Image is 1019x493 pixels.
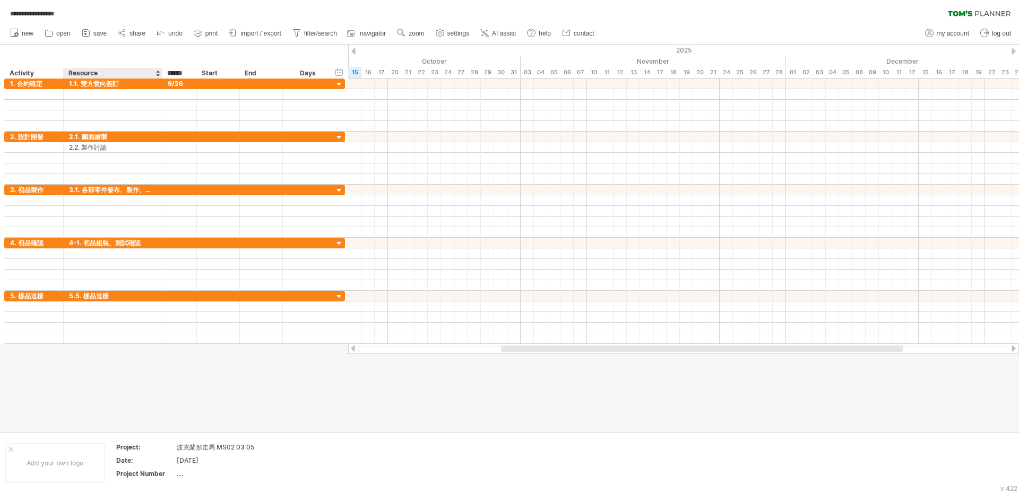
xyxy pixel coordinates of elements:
div: Wednesday, 19 November 2025 [680,67,693,78]
a: filter/search [290,27,340,40]
span: settings [447,30,469,37]
a: help [524,27,554,40]
a: navigator [346,27,389,40]
div: Friday, 28 November 2025 [773,67,786,78]
div: Tuesday, 23 December 2025 [998,67,1012,78]
div: Thursday, 16 October 2025 [361,67,375,78]
span: zoom [409,30,424,37]
a: print [191,27,221,40]
span: log out [992,30,1011,37]
a: my account [922,27,972,40]
div: Friday, 24 October 2025 [441,67,454,78]
div: Wednesday, 29 October 2025 [481,67,494,78]
div: Thursday, 18 December 2025 [958,67,972,78]
div: .... [177,469,266,478]
div: Activity [10,68,57,79]
div: Tuesday, 28 October 2025 [468,67,481,78]
div: Wednesday, 22 October 2025 [414,67,428,78]
div: Monday, 3 November 2025 [521,67,534,78]
div: Tuesday, 4 November 2025 [534,67,547,78]
div: Tuesday, 2 December 2025 [799,67,813,78]
div: Friday, 31 October 2025 [507,67,521,78]
div: Date: [116,456,175,465]
span: navigator [360,30,386,37]
div: Thursday, 23 October 2025 [428,67,441,78]
a: new [7,27,37,40]
div: Monday, 1 December 2025 [786,67,799,78]
span: new [22,30,33,37]
a: settings [433,27,472,40]
div: Monday, 24 November 2025 [720,67,733,78]
div: Friday, 7 November 2025 [574,67,587,78]
div: 4. 初品確認 [10,238,58,248]
div: Project: [116,443,175,452]
div: 1. 合約確定 [10,79,58,89]
div: Wednesday, 10 December 2025 [879,67,892,78]
a: import / export [226,27,284,40]
a: AI assist [478,27,519,40]
div: 1.1. 雙方意向簽訂 [69,79,157,89]
span: help [539,30,551,37]
div: Friday, 21 November 2025 [706,67,720,78]
div: Tuesday, 9 December 2025 [866,67,879,78]
div: End [245,68,277,79]
span: filter/search [304,30,337,37]
span: print [205,30,218,37]
div: Thursday, 30 October 2025 [494,67,507,78]
a: save [79,27,110,40]
div: 5. 樣品送樣 [10,291,58,301]
a: zoom [394,27,427,40]
span: open [56,30,71,37]
div: [DATE] [177,456,266,465]
span: save [93,30,107,37]
div: Resource [68,68,156,79]
span: undo [168,30,183,37]
div: Monday, 8 December 2025 [852,67,866,78]
div: 3. 初品製作 [10,185,58,195]
div: Thursday, 6 November 2025 [560,67,574,78]
span: share [129,30,145,37]
div: Thursday, 4 December 2025 [826,67,839,78]
div: Monday, 22 December 2025 [985,67,998,78]
div: 波克蘭形走馬 MS02 03 05 [177,443,266,452]
div: Thursday, 27 November 2025 [759,67,773,78]
a: undo [154,27,186,40]
span: my account [937,30,969,37]
div: Friday, 5 December 2025 [839,67,852,78]
div: Friday, 17 October 2025 [375,67,388,78]
div: Thursday, 13 November 2025 [627,67,640,78]
div: Tuesday, 11 November 2025 [600,67,614,78]
div: 2.2. 製作討論 [69,142,157,152]
div: Monday, 27 October 2025 [454,67,468,78]
div: 2. 設計開發 [10,132,58,142]
div: Monday, 10 November 2025 [587,67,600,78]
span: contact [574,30,594,37]
div: Wednesday, 15 October 2025 [348,67,361,78]
span: AI assist [492,30,516,37]
div: 2.1. 圖面繪製 [69,132,157,142]
span: import / export [240,30,281,37]
div: 4-1. 初品組裝、測試砲認 [69,238,157,248]
div: Thursday, 11 December 2025 [892,67,905,78]
div: Wednesday, 5 November 2025 [547,67,560,78]
div: 9/26 [168,79,191,89]
div: Monday, 15 December 2025 [919,67,932,78]
div: Wednesday, 12 November 2025 [614,67,627,78]
div: Tuesday, 21 October 2025 [401,67,414,78]
div: Tuesday, 16 December 2025 [932,67,945,78]
div: Tuesday, 18 November 2025 [667,67,680,78]
a: log out [978,27,1014,40]
div: Monday, 20 October 2025 [388,67,401,78]
div: Friday, 14 November 2025 [640,67,653,78]
div: 5.5. 樣品送樣 [69,291,157,301]
div: Add your own logo [5,443,105,483]
div: Tuesday, 25 November 2025 [733,67,746,78]
div: v 422 [1000,485,1017,492]
div: Days [282,68,333,79]
div: Project Number [116,469,175,478]
div: October 2025 [215,56,521,67]
div: Friday, 12 December 2025 [905,67,919,78]
div: 3.1. 各部零件發布、製作、檢驗 [69,185,157,195]
div: Wednesday, 17 December 2025 [945,67,958,78]
div: Friday, 19 December 2025 [972,67,985,78]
